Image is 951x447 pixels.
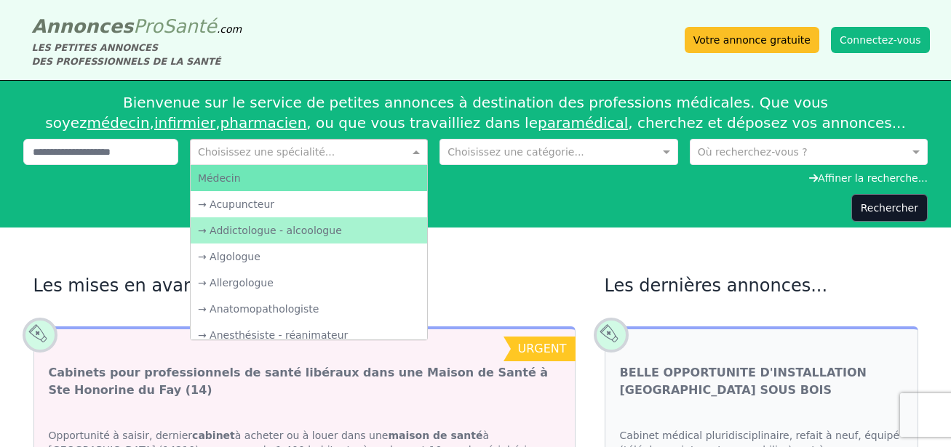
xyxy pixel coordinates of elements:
a: BELLE OPPORTUNITE D'INSTALLATION [GEOGRAPHIC_DATA] SOUS BOIS [620,364,903,399]
strong: cabinet [192,430,235,441]
div: LES PETITES ANNONCES DES PROFESSIONNELS DE LA SANTÉ [32,41,242,68]
span: urgent [517,342,566,355]
span: Annonces [32,15,134,37]
button: Connectez-vous [831,27,930,53]
a: AnnoncesProSanté.com [32,15,242,37]
ng-dropdown-panel: Options list [190,164,428,340]
div: → Anesthésiste - réanimateur [191,322,427,348]
h2: Les dernières annonces... [605,274,918,297]
a: infirmier [154,114,215,132]
a: paramédical [538,114,628,132]
span: Pro [133,15,163,37]
a: pharmacien [220,114,307,132]
h2: Les mises en avant... [33,274,576,297]
div: Bienvenue sur le service de petites annonces à destination des professions médicales. Que vous so... [23,86,928,139]
span: .com [217,23,242,35]
div: → Anatomopathologiste [191,296,427,322]
a: Cabinets pour professionnels de santé libéraux dans une Maison de Santé à Ste Honorine du Fay (14) [49,364,560,399]
div: Médecin [191,165,427,191]
div: → Acupuncteur [191,191,427,217]
span: Santé [163,15,217,37]
div: → Addictologue - alcoologue [191,217,427,243]
div: Affiner la recherche... [23,171,928,185]
strong: maison de santé [388,430,482,441]
div: → Algologue [191,243,427,270]
a: médecin [87,114,150,132]
button: Rechercher [851,194,928,222]
div: → Allergologue [191,270,427,296]
a: Votre annonce gratuite [685,27,819,53]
